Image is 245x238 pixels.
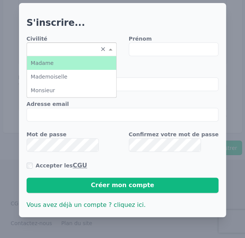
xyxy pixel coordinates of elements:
[27,70,219,77] label: Nom
[27,56,117,98] ng-dropdown-panel: Options list
[27,56,116,70] div: Madame
[36,161,87,170] label: Accepter les
[73,162,87,169] a: CGU
[27,178,219,193] button: Créer mon compte
[27,201,146,208] span: Vous avez déjà un compte ? cliquez ici.
[129,35,219,43] label: Prénom
[27,84,116,97] div: Monsieur
[27,131,117,138] label: Mot de passe
[27,17,219,29] h3: S'inscrire...
[129,131,219,138] label: Confirmez votre mot de passe
[27,70,116,84] div: Mademoiselle
[27,35,117,43] label: Civilité
[27,100,219,108] label: Adresse email
[100,46,107,53] span: Clear all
